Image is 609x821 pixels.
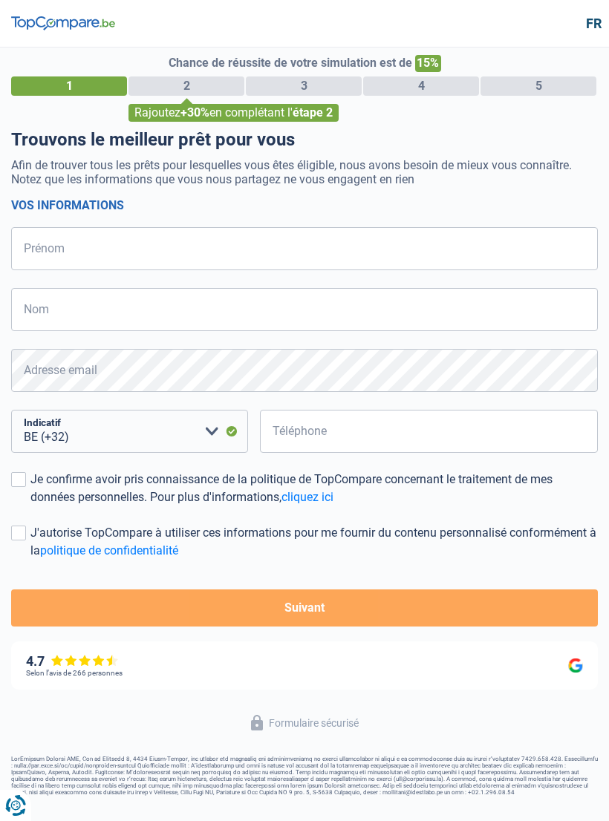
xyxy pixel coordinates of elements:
[11,76,127,96] div: 1
[128,104,339,122] div: Rajoutez en complétant l'
[26,669,123,678] div: Selon l’avis de 266 personnes
[40,543,178,557] a: politique de confidentialité
[242,710,368,735] button: Formulaire sécurisé
[128,76,244,96] div: 2
[30,524,598,560] div: J'autorise TopCompare à utiliser ces informations pour me fournir du contenu personnalisé conform...
[11,129,598,151] h1: Trouvons le meilleur prêt pour vous
[260,410,598,453] input: 401020304
[246,76,362,96] div: 3
[11,198,598,212] h2: Vos informations
[26,653,119,670] div: 4.7
[415,55,441,72] span: 15%
[11,158,598,186] p: Afin de trouver tous les prêts pour lesquelles vous êtes éligible, nous avons besoin de mieux vou...
[11,756,598,796] footer: LorEmipsum Dolorsi AME, Con ad Elitsedd 8, 4434 Eiusm-Tempor, inc utlabor etd magnaaliq eni admin...
[293,105,333,120] span: étape 2
[586,16,598,32] div: fr
[11,16,115,31] img: TopCompare Logo
[481,76,596,96] div: 5
[30,471,598,506] div: Je confirme avoir pris connaissance de la politique de TopCompare concernant le traitement de mes...
[11,589,598,627] button: Suivant
[180,105,209,120] span: +30%
[281,490,333,504] a: cliquez ici
[169,56,412,70] span: Chance de réussite de votre simulation est de
[363,76,479,96] div: 4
